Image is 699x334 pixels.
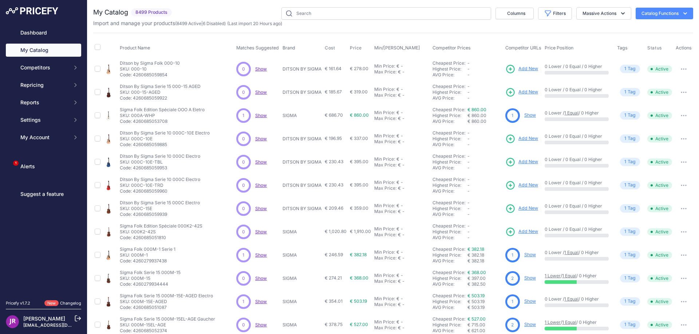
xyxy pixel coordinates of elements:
span: Product Name [120,45,150,51]
span: 1 [512,112,513,119]
span: Add New [518,135,538,142]
p: Ditson by Sigma Folk 000-10 [120,60,180,66]
a: € 382.18 [467,246,484,252]
p: Code: 4260685059939 [120,212,200,217]
span: 1 [624,228,626,235]
a: 6 Disabled [203,21,224,26]
span: - [467,223,470,229]
div: Max Price: [374,232,396,238]
div: - [399,133,403,139]
button: Columns [495,8,534,19]
span: 0 [242,136,245,142]
div: Highest Price: [433,182,467,188]
div: - [401,139,404,145]
span: 1 [624,158,626,165]
h2: My Catalog [93,7,128,17]
p: 0 Lower / 0 Equal / 0 Higher [545,226,610,232]
span: 0 [242,159,245,165]
span: Active [647,251,672,259]
p: DITSON BY SIGMA [283,89,322,95]
span: € 860.00 [350,112,369,118]
p: DITSON BY SIGMA [283,159,322,165]
a: Cheapest Price: [433,84,465,89]
div: € [396,180,399,185]
div: € [396,63,399,69]
span: € 196.95 [325,136,342,141]
div: Highest Price: [433,89,467,95]
span: € 337.00 [350,136,368,141]
p: Code: 4260685059960 [120,188,200,194]
button: Reports [6,96,81,109]
span: Add New [518,158,538,165]
span: Active [647,228,672,236]
span: Reports [20,99,68,106]
div: Highest Price: [433,159,467,165]
span: Competitor Prices [433,45,471,51]
div: - [399,156,403,162]
span: Show [255,113,267,118]
div: € [398,139,401,145]
span: 1 [624,251,626,258]
div: Max Price: [374,185,396,191]
div: - [401,162,404,168]
span: Add New [518,228,538,235]
a: [PERSON_NAME] [23,315,65,322]
span: Tags [617,45,628,51]
p: 0 Lower / 0 Equal / 0 Higher [545,87,610,93]
div: € [398,92,401,98]
span: Tag [620,181,640,189]
a: My Catalog [6,44,81,57]
span: € 382.18 [350,252,367,257]
span: € 359.00 [350,205,368,211]
a: Add New [505,204,538,214]
div: AVG Price: [433,72,467,78]
div: Highest Price: [433,136,467,142]
span: 1 [624,112,626,119]
p: SKU: 000-15-AGED [120,89,201,95]
span: 1 [624,89,626,96]
div: - [399,110,403,116]
a: Show [524,112,536,118]
a: Show [255,159,267,165]
span: Tag [620,158,640,166]
div: Highest Price: [433,66,467,72]
span: € 395.00 [350,182,368,188]
span: € 1,910.00 [350,229,371,234]
span: Competitor URLs [505,45,541,51]
button: Massive Actions [576,7,631,20]
span: 1 [624,182,626,189]
span: (Last import 20 Hours ago) [227,21,282,26]
a: 1 Lower [545,273,561,278]
button: My Account [6,131,81,144]
p: 0 Lower / / 0 Higher [545,110,610,116]
span: - [467,188,470,194]
span: 1 [624,135,626,142]
span: My Account [20,134,68,141]
span: Tag [620,134,640,143]
span: Show [255,206,267,211]
span: - [467,212,470,217]
span: € 185.67 [325,89,342,94]
span: - [467,136,470,141]
span: 0 [242,205,245,212]
a: Cheapest Price: [433,223,465,229]
span: ( | ) [175,21,226,26]
span: Active [647,89,672,96]
nav: Sidebar [6,26,81,291]
span: Active [647,112,672,119]
a: Cheapest Price: [433,130,465,136]
div: € [398,116,401,121]
a: Show [255,275,267,281]
p: Import and manage your products [93,20,282,27]
span: € 860.00 [467,113,486,118]
span: Show [255,252,267,258]
a: € 503.19 [467,293,485,298]
div: - [399,203,403,209]
div: - [399,86,403,92]
a: 1 Equal [562,273,576,278]
a: 1 Equal [564,250,578,255]
a: € 368.00 [467,270,486,275]
div: Min Price: [374,63,395,69]
button: Status [647,45,663,51]
p: Sigma Folk Edition Spéciale 000K2-42S [120,223,202,229]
